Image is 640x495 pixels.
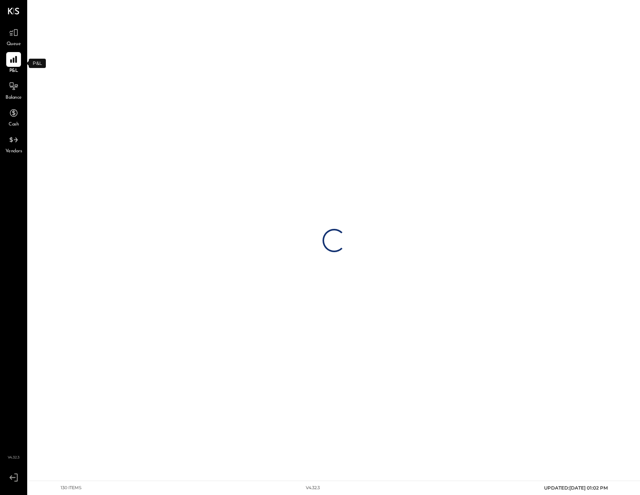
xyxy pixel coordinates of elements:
span: Cash [9,121,19,128]
a: Balance [0,79,27,101]
span: Queue [7,41,21,48]
a: P&L [0,52,27,75]
div: P&L [29,59,46,68]
div: 130 items [61,485,82,491]
span: UPDATED: [DATE] 01:02 PM [544,485,608,491]
a: Queue [0,25,27,48]
span: Vendors [5,148,22,155]
span: P&L [9,68,18,75]
div: v 4.32.3 [306,485,320,491]
a: Cash [0,106,27,128]
a: Vendors [0,132,27,155]
span: Balance [5,94,22,101]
